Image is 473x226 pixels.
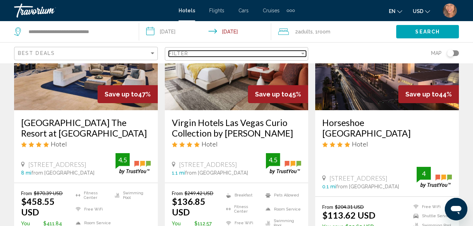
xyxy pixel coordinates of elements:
[431,48,442,58] span: Map
[72,190,111,201] li: Fitness Center
[21,140,151,148] div: 4 star Hotel
[105,90,138,98] span: Save up to
[172,170,185,176] span: 1.1 mi
[172,190,183,196] span: From
[405,90,439,98] span: Save up to
[185,190,213,196] del: $249.42 USD
[322,184,336,189] span: 0.1 mi
[238,8,249,13] a: Cars
[172,117,301,138] a: Virgin Hotels Las Vegas Curio Collection by [PERSON_NAME]
[223,190,262,201] li: Breakfast
[72,204,111,214] li: Free WiFi
[413,6,430,16] button: Change currency
[111,190,150,201] li: Swimming Pool
[223,204,262,214] li: Fitness Center
[201,140,218,148] span: Hotel
[172,196,205,217] ins: $136.85 USD
[396,25,459,38] button: Search
[255,90,288,98] span: Save up to
[295,27,313,37] span: 2
[322,117,452,138] a: Horseshoe [GEOGRAPHIC_DATA]
[31,170,94,176] span: from [GEOGRAPHIC_DATA]
[322,204,333,210] span: From
[417,169,431,178] div: 4
[415,29,440,35] span: Search
[21,190,32,196] span: From
[313,27,330,37] span: , 1
[322,210,375,220] ins: $113.62 USD
[116,156,130,164] div: 4.5
[417,167,452,188] img: trustyou-badge.svg
[336,184,399,189] span: from [GEOGRAPHIC_DATA]
[21,117,151,138] a: [GEOGRAPHIC_DATA] The Resort at [GEOGRAPHIC_DATA]
[209,8,224,13] a: Flights
[287,5,295,16] button: Extra navigation items
[262,190,301,201] li: Pets Allowed
[116,153,151,174] img: trustyou-badge.svg
[98,85,158,103] div: 47%
[179,8,195,13] a: Hotels
[51,140,67,148] span: Hotel
[266,153,301,174] img: trustyou-badge.svg
[335,204,364,210] del: $204.31 USD
[441,3,459,18] button: User Menu
[410,204,452,210] li: Free WiFi
[263,8,280,13] a: Cruises
[413,8,423,14] span: USD
[21,196,55,217] ins: $458.55 USD
[298,29,313,34] span: Adults
[18,50,55,56] span: Best Deals
[389,6,402,16] button: Change language
[398,85,459,103] div: 44%
[262,204,301,214] li: Room Service
[14,4,172,18] a: Travorium
[443,4,457,18] img: Z
[179,161,237,168] span: [STREET_ADDRESS]
[322,140,452,148] div: 4 star Hotel
[389,8,396,14] span: en
[21,170,31,176] span: 8 mi
[410,213,452,219] li: Shuttle Service
[28,161,86,168] span: [STREET_ADDRESS]
[18,51,156,57] mat-select: Sort by
[442,50,459,56] button: Toggle map
[169,51,189,56] span: Filter
[248,85,308,103] div: 45%
[352,140,368,148] span: Hotel
[318,29,330,34] span: Room
[165,47,309,61] button: Filter
[185,170,248,176] span: from [GEOGRAPHIC_DATA]
[329,174,387,182] span: [STREET_ADDRESS]
[271,21,396,42] button: Travelers: 2 adults, 0 children
[266,156,280,164] div: 4.5
[172,140,301,148] div: 4 star Hotel
[34,190,63,196] del: $870.39 USD
[139,21,271,42] button: Check-in date: Sep 23, 2025 Check-out date: Sep 26, 2025
[445,198,467,220] iframe: Button to launch messaging window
